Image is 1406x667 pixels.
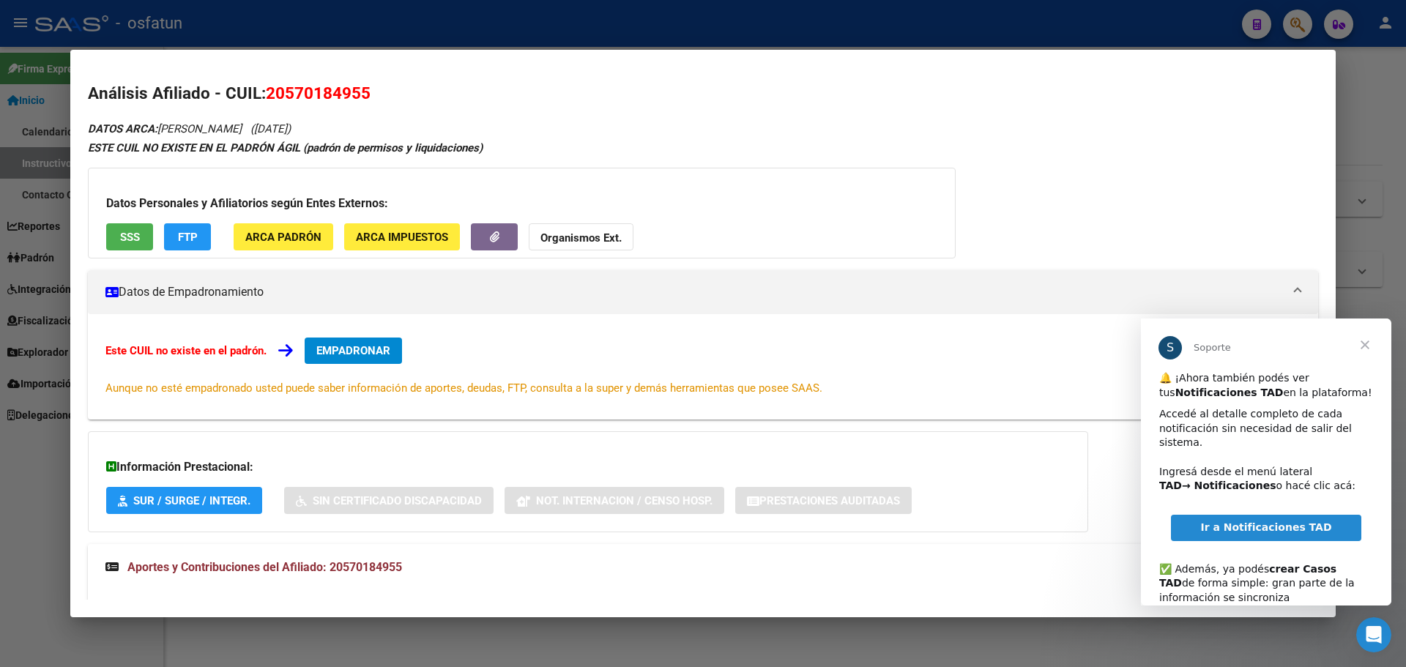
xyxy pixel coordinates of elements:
[234,223,333,250] button: ARCA Padrón
[88,141,483,154] strong: ESTE CUIL NO EXISTE EN EL PADRÓN ÁGIL (padrón de permisos y liquidaciones)
[88,314,1318,420] div: Datos de Empadronamiento
[505,487,724,514] button: Not. Internacion / Censo Hosp.
[250,122,291,135] span: ([DATE])
[18,229,232,329] div: ✅ Además, ya podés de forma simple: gran parte de la información se sincroniza automáticamente y ...
[120,231,140,244] span: SSS
[266,83,371,103] span: 20570184955
[88,122,157,135] strong: DATOS ARCA:
[133,494,250,507] span: SUR / SURGE / INTEGR.
[178,231,198,244] span: FTP
[105,381,822,395] span: Aunque no esté empadronado usted puede saber información de aportes, deudas, FTP, consulta a la s...
[1356,617,1391,652] iframe: Intercom live chat
[759,494,900,507] span: Prestaciones Auditadas
[106,487,262,514] button: SUR / SURGE / INTEGR.
[344,223,460,250] button: ARCA Impuestos
[88,122,242,135] span: [PERSON_NAME]
[106,458,1070,476] h3: Información Prestacional:
[88,544,1318,591] mat-expansion-panel-header: Aportes y Contribuciones del Afiliado: 20570184955
[127,560,402,574] span: Aportes y Contribuciones del Afiliado: 20570184955
[164,223,211,250] button: FTP
[105,283,1283,301] mat-panel-title: Datos de Empadronamiento
[529,223,633,250] button: Organismos Ext.
[735,487,912,514] button: Prestaciones Auditadas
[106,195,937,212] h3: Datos Personales y Afiliatorios según Entes Externos:
[305,338,402,364] button: EMPADRONAR
[106,223,153,250] button: SSS
[1141,318,1391,605] iframe: Intercom live chat mensaje
[316,344,390,357] span: EMPADRONAR
[313,494,482,507] span: Sin Certificado Discapacidad
[245,231,321,244] span: ARCA Padrón
[88,81,1318,106] h2: Análisis Afiliado - CUIL:
[88,270,1318,314] mat-expansion-panel-header: Datos de Empadronamiento
[105,344,267,357] strong: Este CUIL no existe en el padrón.
[536,494,713,507] span: Not. Internacion / Censo Hosp.
[284,487,494,514] button: Sin Certificado Discapacidad
[540,231,622,245] strong: Organismos Ext.
[356,231,448,244] span: ARCA Impuestos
